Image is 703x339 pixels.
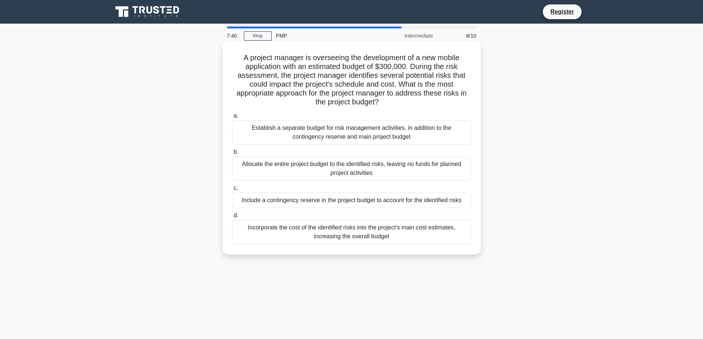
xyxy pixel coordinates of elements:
span: b. [234,149,238,155]
div: Allocate the entire project budget to the identified risks, leaving no funds for planned project ... [232,156,471,181]
span: a. [234,113,238,119]
span: c. [234,185,238,191]
div: Include a contingency reserve in the project budget to account for the identified risks [232,193,471,208]
h5: A project manager is overseeing the development of a new mobile application with an estimated bud... [231,53,472,107]
div: Establish a separate budget for risk management activities, in addition to the contingency reserv... [232,120,471,145]
a: Register [546,7,578,16]
span: d. [234,212,238,218]
div: 7:40 [223,28,244,43]
div: 8/10 [438,28,481,43]
div: PMP [272,28,373,43]
div: Incorporate the cost of the identified risks into the project's main cost estimates, increasing t... [232,220,471,244]
a: Stop [244,31,272,41]
div: Intermediate [373,28,438,43]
